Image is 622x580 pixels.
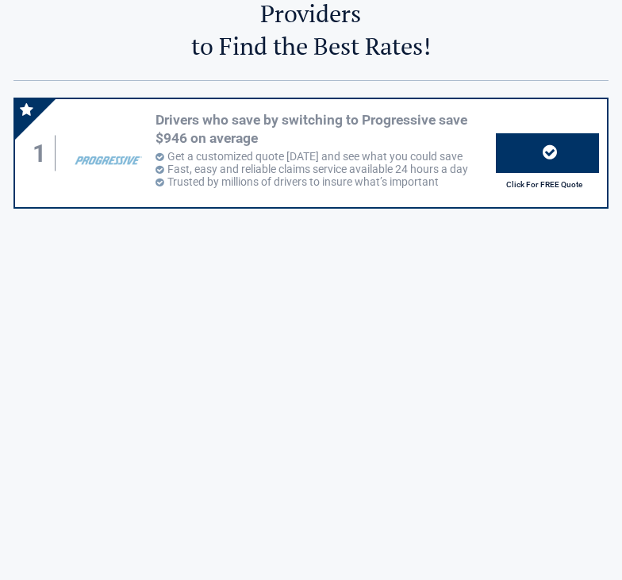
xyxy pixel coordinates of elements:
[155,163,496,175] li: Fast, easy and reliable claims service available 24 hours a day
[31,136,56,171] div: 1
[496,180,593,189] h2: Click For FREE Quote
[69,134,147,172] img: progressive's logo
[155,111,496,148] h3: Drivers who save by switching to Progressive save $946 on average
[155,175,496,188] li: Trusted by millions of drivers to insure what’s important
[155,150,496,163] li: Get a customized quote [DATE] and see what you could save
